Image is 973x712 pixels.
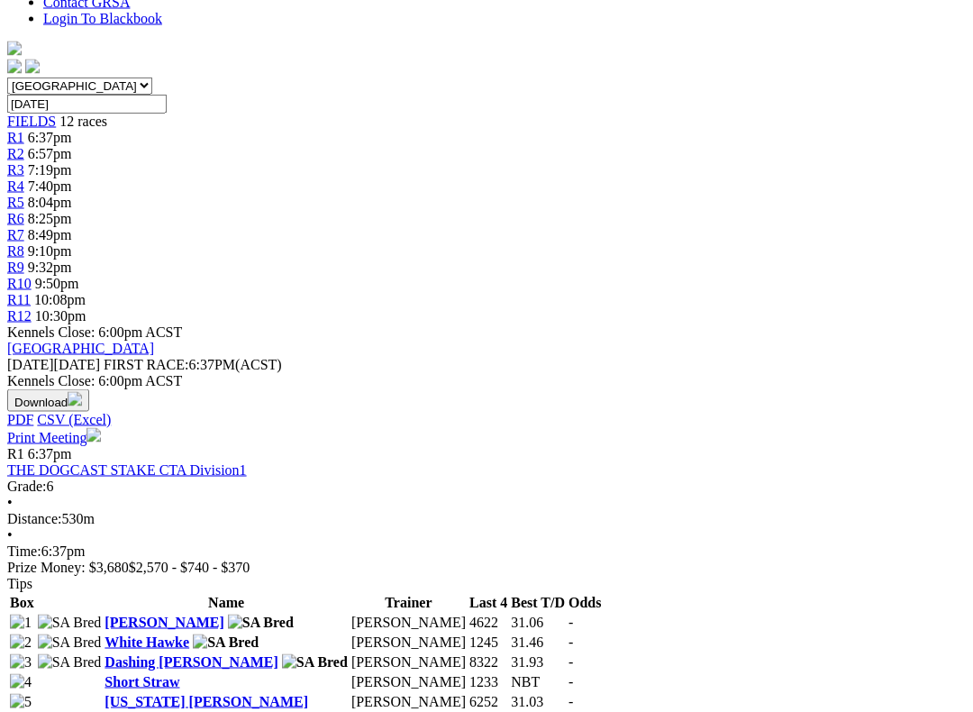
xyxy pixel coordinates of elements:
span: 12 races [59,114,107,129]
td: 1233 [468,673,508,691]
span: 9:32pm [28,260,72,275]
span: 7:40pm [28,178,72,194]
a: R11 [7,292,31,307]
img: 1 [10,615,32,631]
img: 3 [10,654,32,671]
td: 31.46 [510,634,566,652]
span: Kennels Close: 6:00pm ACST [7,324,182,340]
div: 6 [7,479,966,495]
a: R9 [7,260,24,275]
a: R3 [7,162,24,178]
img: SA Bred [282,654,348,671]
span: [DATE] [7,357,100,372]
span: Time: [7,543,41,559]
td: 8322 [468,653,508,671]
span: - [568,615,573,630]
th: Name [104,594,349,612]
a: THE DOGCAST STAKE CTA Division1 [7,462,247,478]
a: R12 [7,308,32,324]
th: Trainer [350,594,467,612]
span: - [568,654,573,670]
span: 7:19pm [28,162,72,178]
a: White Hawke [105,634,189,650]
td: [PERSON_NAME] [350,673,467,691]
span: 6:57pm [28,146,72,161]
td: 31.06 [510,614,566,632]
a: [PERSON_NAME] [105,615,223,630]
td: NBT [510,673,566,691]
img: twitter.svg [25,59,40,74]
div: Kennels Close: 6:00pm ACST [7,373,966,389]
th: Best T/D [510,594,566,612]
span: • [7,527,13,543]
span: 8:49pm [28,227,72,242]
td: [PERSON_NAME] [350,634,467,652]
div: 530m [7,511,966,527]
input: Select date [7,95,167,114]
td: [PERSON_NAME] [350,614,467,632]
span: 6:37pm [28,130,72,145]
img: printer.svg [86,428,101,443]
a: PDF [7,412,33,427]
img: SA Bred [38,654,102,671]
a: R7 [7,227,24,242]
th: Odds [568,594,602,612]
span: R1 [7,446,24,461]
span: 10:08pm [34,292,86,307]
span: Grade: [7,479,47,494]
a: Dashing [PERSON_NAME] [105,654,277,670]
img: SA Bred [38,634,102,651]
span: $2,570 - $740 - $370 [129,560,250,575]
img: SA Bred [228,615,294,631]
div: 6:37pm [7,543,966,560]
a: FIELDS [7,114,56,129]
span: - [568,694,573,709]
a: R8 [7,243,24,259]
span: FIRST RACE: [104,357,188,372]
td: [PERSON_NAME] [350,653,467,671]
a: [US_STATE] [PERSON_NAME] [105,694,308,709]
span: Box [10,595,34,610]
a: R2 [7,146,24,161]
a: Print Meeting [7,430,101,445]
img: logo-grsa-white.png [7,41,22,56]
th: Last 4 [468,594,508,612]
a: R1 [7,130,24,145]
td: 6252 [468,693,508,711]
span: Distance: [7,511,61,526]
a: R6 [7,211,24,226]
img: SA Bred [193,634,259,651]
span: Tips [7,576,32,591]
span: [DATE] [7,357,54,372]
span: 9:50pm [35,276,79,291]
td: [PERSON_NAME] [350,693,467,711]
img: 5 [10,694,32,710]
div: Prize Money: $3,680 [7,560,966,576]
a: R5 [7,195,24,210]
td: 1245 [468,634,508,652]
span: 9:10pm [28,243,72,259]
img: facebook.svg [7,59,22,74]
a: R4 [7,178,24,194]
span: 10:30pm [35,308,86,324]
span: • [7,495,13,510]
span: 8:25pm [28,211,72,226]
img: SA Bred [38,615,102,631]
a: R10 [7,276,32,291]
td: 4622 [468,614,508,632]
img: 2 [10,634,32,651]
div: Download [7,412,966,428]
span: 6:37pm [28,446,72,461]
